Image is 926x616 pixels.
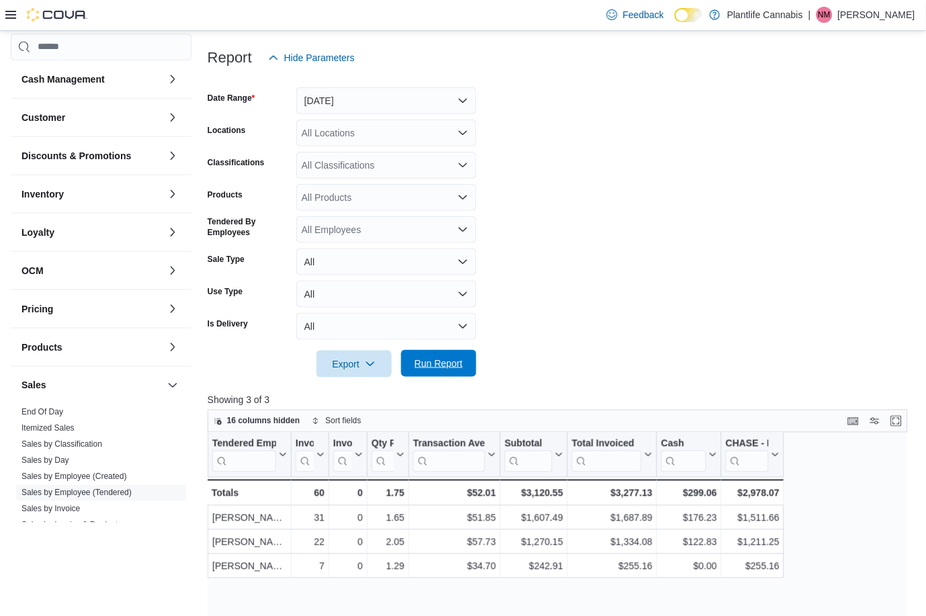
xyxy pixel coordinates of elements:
[888,413,904,429] button: Enter fullscreen
[27,8,87,21] img: Cova
[726,534,780,550] div: $1,211.25
[22,424,75,433] a: Itemized Sales
[208,125,246,136] label: Locations
[22,423,75,434] span: Itemized Sales
[808,7,811,23] p: |
[505,510,563,526] div: $1,607.49
[296,485,325,501] div: 60
[296,558,325,574] div: 7
[212,485,287,501] div: Totals
[165,186,181,202] button: Inventory
[505,485,563,501] div: $3,120.55
[22,440,102,449] a: Sales by Classification
[333,510,363,526] div: 0
[726,437,769,472] div: CHASE - Integrated
[661,437,706,450] div: Cash
[333,437,363,472] button: Invoices Ref
[325,351,384,378] span: Export
[867,413,883,429] button: Display options
[208,216,291,238] label: Tendered By Employees
[661,534,717,550] div: $122.83
[208,50,252,66] h3: Report
[296,510,325,526] div: 31
[661,558,717,574] div: $0.00
[165,224,181,240] button: Loyalty
[333,534,363,550] div: 0
[22,520,118,531] span: Sales by Invoice & Product
[22,149,162,163] button: Discounts & Promotions
[572,437,653,472] button: Total Invoiced
[165,301,181,317] button: Pricing
[333,558,363,574] div: 0
[165,339,181,355] button: Products
[816,7,833,23] div: Nicole Mowat
[372,437,405,472] button: Qty Per Transaction
[675,8,703,22] input: Dark Mode
[212,534,287,550] div: [PERSON_NAME]
[208,318,248,329] label: Is Delivery
[212,437,276,450] div: Tendered Employee
[818,7,831,23] span: NM
[413,510,496,526] div: $51.85
[22,472,127,482] span: Sales by Employee (Created)
[212,437,276,472] div: Tendered Employee
[572,437,642,450] div: Total Invoiced
[413,485,496,501] div: $52.01
[726,437,769,450] div: CHASE - Integrated
[22,456,69,466] a: Sales by Day
[372,534,405,550] div: 2.05
[601,1,669,28] a: Feedback
[208,157,265,168] label: Classifications
[227,416,300,427] span: 16 columns hidden
[165,109,181,126] button: Customer
[458,224,468,235] button: Open list of options
[22,73,162,86] button: Cash Management
[505,437,552,472] div: Subtotal
[22,379,162,392] button: Sales
[623,8,664,21] span: Feedback
[572,510,653,526] div: $1,687.89
[572,485,653,501] div: $3,277.13
[22,504,80,514] a: Sales by Invoice
[22,504,80,515] span: Sales by Invoice
[22,488,132,498] span: Sales by Employee (Tendered)
[661,437,717,472] button: Cash
[22,111,65,124] h3: Customer
[333,437,352,450] div: Invoices Ref
[505,558,563,574] div: $242.91
[212,510,287,526] div: [PERSON_NAME]
[296,437,314,450] div: Invoices Sold
[413,558,496,574] div: $34.70
[413,437,485,450] div: Transaction Average
[284,51,355,64] span: Hide Parameters
[726,558,780,574] div: $255.16
[296,281,476,308] button: All
[317,351,392,378] button: Export
[845,413,861,429] button: Keyboard shortcuts
[296,534,325,550] div: 22
[661,437,706,472] div: Cash
[726,437,780,472] button: CHASE - Integrated
[325,416,361,427] span: Sort fields
[296,87,476,114] button: [DATE]
[208,93,255,103] label: Date Range
[413,437,485,472] div: Transaction Average
[458,160,468,171] button: Open list of options
[727,7,803,23] p: Plantlife Cannabis
[572,437,642,472] div: Total Invoiced
[22,149,131,163] h3: Discounts & Promotions
[22,302,162,316] button: Pricing
[372,510,405,526] div: 1.65
[675,22,675,23] span: Dark Mode
[296,313,476,340] button: All
[22,187,162,201] button: Inventory
[22,341,62,354] h3: Products
[22,264,44,277] h3: OCM
[401,350,476,377] button: Run Report
[22,341,162,354] button: Products
[458,192,468,203] button: Open list of options
[458,128,468,138] button: Open list of options
[333,437,352,472] div: Invoices Ref
[413,534,496,550] div: $57.73
[212,558,287,574] div: [PERSON_NAME]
